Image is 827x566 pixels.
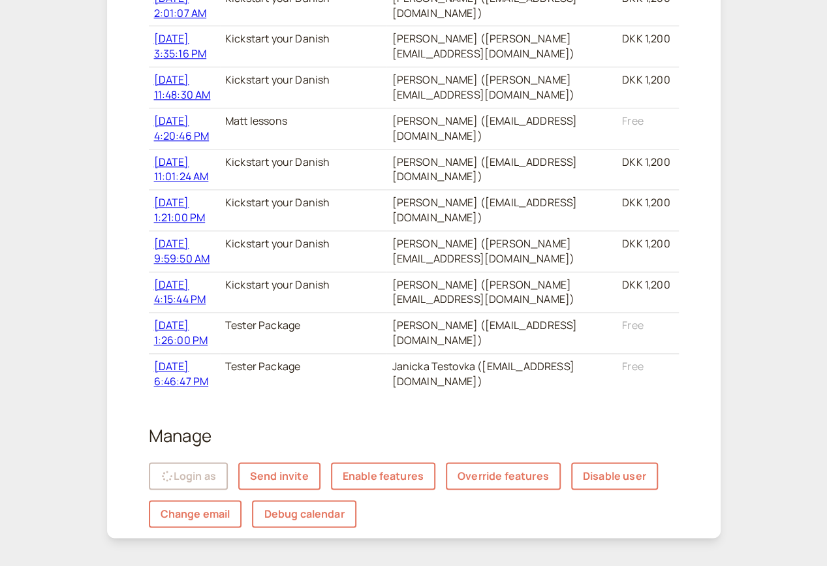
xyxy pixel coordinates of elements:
td: DKK 1,200 [617,67,678,108]
td: [PERSON_NAME] ([EMAIL_ADDRESS][DOMAIN_NAME]) [386,108,617,149]
td: Matt lessons [220,108,387,149]
td: Kickstart your Danish [220,272,387,313]
td: [PERSON_NAME] ([PERSON_NAME][EMAIL_ADDRESS][DOMAIN_NAME]) [386,230,617,272]
button: Enable features [331,462,435,490]
td: Janicka Testovka ([EMAIL_ADDRESS][DOMAIN_NAME]) [386,353,617,394]
button: Send invite [238,462,320,490]
span: Free [622,318,644,332]
td: DKK 1,200 [617,149,678,190]
a: [DATE] 1:26:00 PM [154,318,208,347]
td: [PERSON_NAME] ([EMAIL_ADDRESS][DOMAIN_NAME]) [386,313,617,354]
td: [PERSON_NAME] ([EMAIL_ADDRESS][DOMAIN_NAME]) [386,190,617,231]
td: DKK 1,200 [617,230,678,272]
span: Free [622,359,644,373]
button: Login as [149,462,228,490]
td: DKK 1,200 [617,190,678,231]
td: Tester Package [220,313,387,354]
a: [DATE] 11:01:24 AM [154,155,209,184]
h2: Manage [149,423,679,449]
a: [DATE] 6:46:47 PM [154,359,209,388]
td: Kickstart your Danish [220,26,387,67]
td: DKK 1,200 [617,272,678,313]
td: DKK 1,200 [617,26,678,67]
a: Debug calendar [252,500,356,527]
td: [PERSON_NAME] ([EMAIL_ADDRESS][DOMAIN_NAME]) [386,149,617,190]
a: [DATE] 3:35:16 PM [154,31,207,61]
td: [PERSON_NAME] ([PERSON_NAME][EMAIL_ADDRESS][DOMAIN_NAME]) [386,272,617,313]
td: Kickstart your Danish [220,230,387,272]
td: Kickstart your Danish [220,67,387,108]
a: [DATE] 4:15:44 PM [154,277,206,307]
a: [DATE] 1:21:00 PM [154,195,206,225]
button: Override features [446,462,561,490]
span: Login as [174,469,216,483]
td: Kickstart your Danish [220,190,387,231]
td: [PERSON_NAME] ([PERSON_NAME][EMAIL_ADDRESS][DOMAIN_NAME]) [386,67,617,108]
td: [PERSON_NAME] ([PERSON_NAME][EMAIL_ADDRESS][DOMAIN_NAME]) [386,26,617,67]
span: Send invite [250,469,309,483]
td: Kickstart your Danish [220,149,387,190]
button: Change email [149,500,242,527]
button: Disable user [571,462,658,490]
span: Disable user [583,469,646,483]
span: Free [622,114,644,128]
td: Tester Package [220,353,387,394]
a: [DATE] 11:48:30 AM [154,72,211,102]
a: [DATE] 4:20:46 PM [154,114,210,143]
a: [DATE] 9:59:50 AM [154,236,210,266]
